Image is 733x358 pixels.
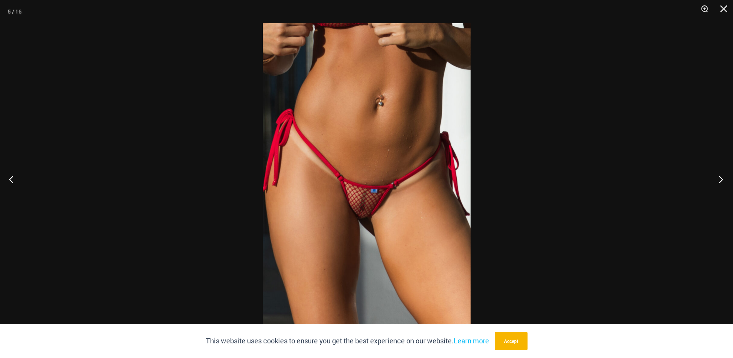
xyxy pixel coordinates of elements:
img: Summer Storm Red 456 Micro 01 [263,23,471,335]
button: Accept [495,332,528,350]
p: This website uses cookies to ensure you get the best experience on our website. [206,335,489,347]
div: 5 / 16 [8,6,22,17]
a: Learn more [454,336,489,345]
button: Next [704,160,733,198]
